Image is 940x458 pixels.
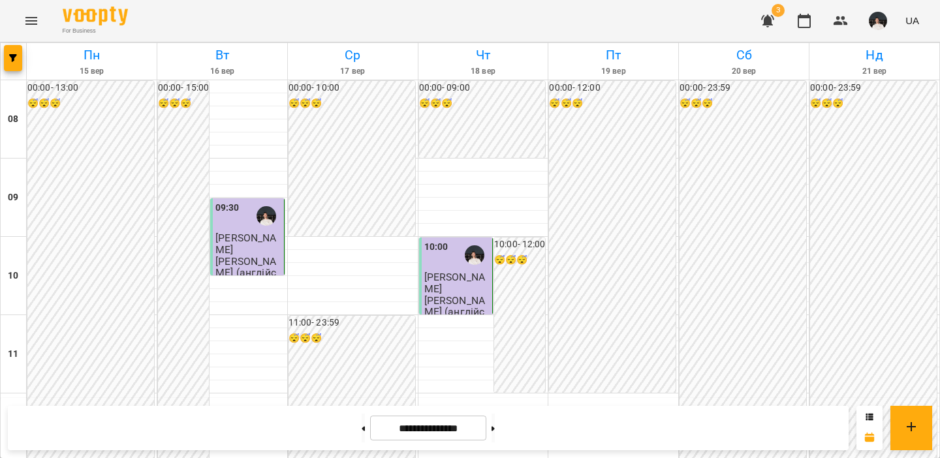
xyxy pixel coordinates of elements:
h6: 16 вер [159,65,285,78]
label: 09:30 [215,201,240,215]
span: UA [905,14,919,27]
img: 5ac69435918e69000f8bf39d14eaa1af.jpg [869,12,887,30]
p: [PERSON_NAME] (англійська, індивідуально) [424,295,490,340]
h6: Пн [29,45,155,65]
span: 3 [772,4,785,17]
h6: 17 вер [290,65,416,78]
h6: 11:00 - 23:59 [289,316,415,330]
h6: 09 [8,191,18,205]
h6: Нд [811,45,937,65]
img: Voopty Logo [63,7,128,25]
h6: 😴😴😴 [680,97,806,111]
h6: 😴😴😴 [494,253,545,267]
h6: 00:00 - 09:00 [419,81,546,95]
h6: 00:00 - 10:00 [289,81,415,95]
h6: Пт [550,45,676,65]
p: [PERSON_NAME] (англійська, індивідуально) [215,256,281,301]
h6: 21 вер [811,65,937,78]
h6: 😴😴😴 [27,97,154,111]
h6: 00:00 - 12:00 [549,81,676,95]
h6: 18 вер [420,65,546,78]
h6: 😴😴😴 [810,97,937,111]
h6: 19 вер [550,65,676,78]
button: UA [900,8,924,33]
h6: 00:00 - 15:00 [158,81,209,95]
h6: 20 вер [681,65,807,78]
h6: Сб [681,45,807,65]
h6: 15 вер [29,65,155,78]
h6: Вт [159,45,285,65]
img: Мірошник Михайло Павлович (а) [465,245,484,265]
h6: 😴😴😴 [419,97,546,111]
h6: 10:00 - 12:00 [494,237,545,252]
h6: 00:00 - 23:59 [810,81,937,95]
label: 10:00 [424,240,448,254]
h6: 11 [8,347,18,361]
h6: Ср [290,45,416,65]
h6: Чт [420,45,546,65]
h6: 00:00 - 13:00 [27,81,154,95]
span: [PERSON_NAME] [424,271,485,294]
h6: 08 [8,112,18,127]
h6: 😴😴😴 [549,97,676,111]
h6: 😴😴😴 [158,97,209,111]
span: For Business [63,27,128,35]
button: Menu [16,5,47,37]
h6: 😴😴😴 [289,331,415,346]
h6: 00:00 - 23:59 [680,81,806,95]
img: Мірошник Михайло Павлович (а) [257,206,276,226]
span: [PERSON_NAME] [215,232,276,255]
h6: 😴😴😴 [289,97,415,111]
h6: 10 [8,269,18,283]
